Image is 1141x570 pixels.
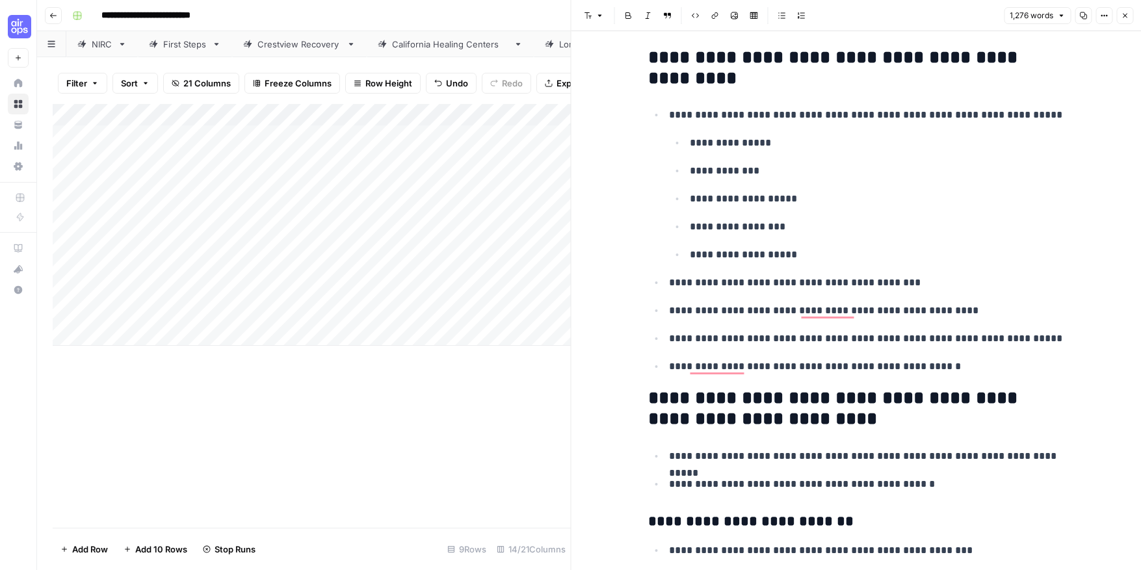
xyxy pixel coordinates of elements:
[365,77,412,90] span: Row Height
[1010,10,1053,21] span: 1,276 words
[1004,7,1071,24] button: 1,276 words
[8,156,29,177] a: Settings
[265,77,332,90] span: Freeze Columns
[92,38,112,51] div: NIRC
[8,10,29,43] button: Workspace: Cohort 4
[244,73,340,94] button: Freeze Columns
[392,38,508,51] div: [US_STATE] Healing Centers
[446,77,468,90] span: Undo
[426,73,477,94] button: Undo
[8,238,29,259] a: AirOps Academy
[72,543,108,556] span: Add Row
[557,77,603,90] span: Export CSV
[112,73,158,94] button: Sort
[215,543,256,556] span: Stop Runs
[8,259,28,279] div: What's new?
[367,31,534,57] a: [US_STATE] Healing Centers
[195,539,263,560] button: Stop Runs
[257,38,341,51] div: Crestview Recovery
[559,38,594,51] div: Longleaf
[121,77,138,90] span: Sort
[163,38,207,51] div: First Steps
[66,77,87,90] span: Filter
[183,77,231,90] span: 21 Columns
[442,539,492,560] div: 9 Rows
[8,114,29,135] a: Your Data
[502,77,523,90] span: Redo
[8,259,29,279] button: What's new?
[534,31,620,57] a: Longleaf
[163,73,239,94] button: 21 Columns
[66,31,138,57] a: NIRC
[8,135,29,156] a: Usage
[8,279,29,300] button: Help + Support
[8,94,29,114] a: Browse
[345,73,421,94] button: Row Height
[8,73,29,94] a: Home
[53,539,116,560] button: Add Row
[135,543,187,556] span: Add 10 Rows
[8,15,31,38] img: Cohort 4 Logo
[232,31,367,57] a: Crestview Recovery
[58,73,107,94] button: Filter
[138,31,232,57] a: First Steps
[482,73,531,94] button: Redo
[536,73,611,94] button: Export CSV
[492,539,571,560] div: 14/21 Columns
[116,539,195,560] button: Add 10 Rows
